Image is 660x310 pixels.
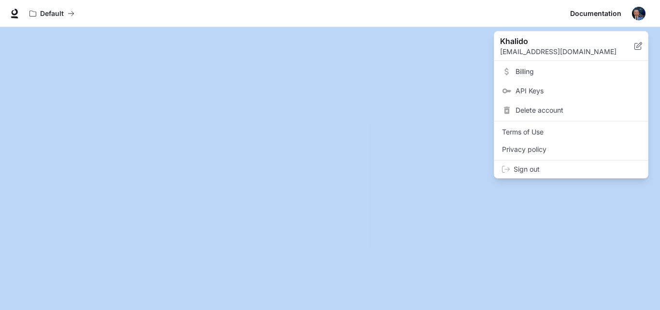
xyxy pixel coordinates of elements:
[502,145,640,154] span: Privacy policy
[494,161,648,178] div: Sign out
[516,67,640,76] span: Billing
[516,105,640,115] span: Delete account
[496,141,646,158] a: Privacy policy
[496,123,646,141] a: Terms of Use
[494,31,648,61] div: Khalido[EMAIL_ADDRESS][DOMAIN_NAME]
[500,47,634,57] p: [EMAIL_ADDRESS][DOMAIN_NAME]
[500,35,619,47] p: Khalido
[502,127,640,137] span: Terms of Use
[496,63,646,80] a: Billing
[496,82,646,100] a: API Keys
[496,102,646,119] div: Delete account
[514,164,640,174] span: Sign out
[516,86,640,96] span: API Keys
